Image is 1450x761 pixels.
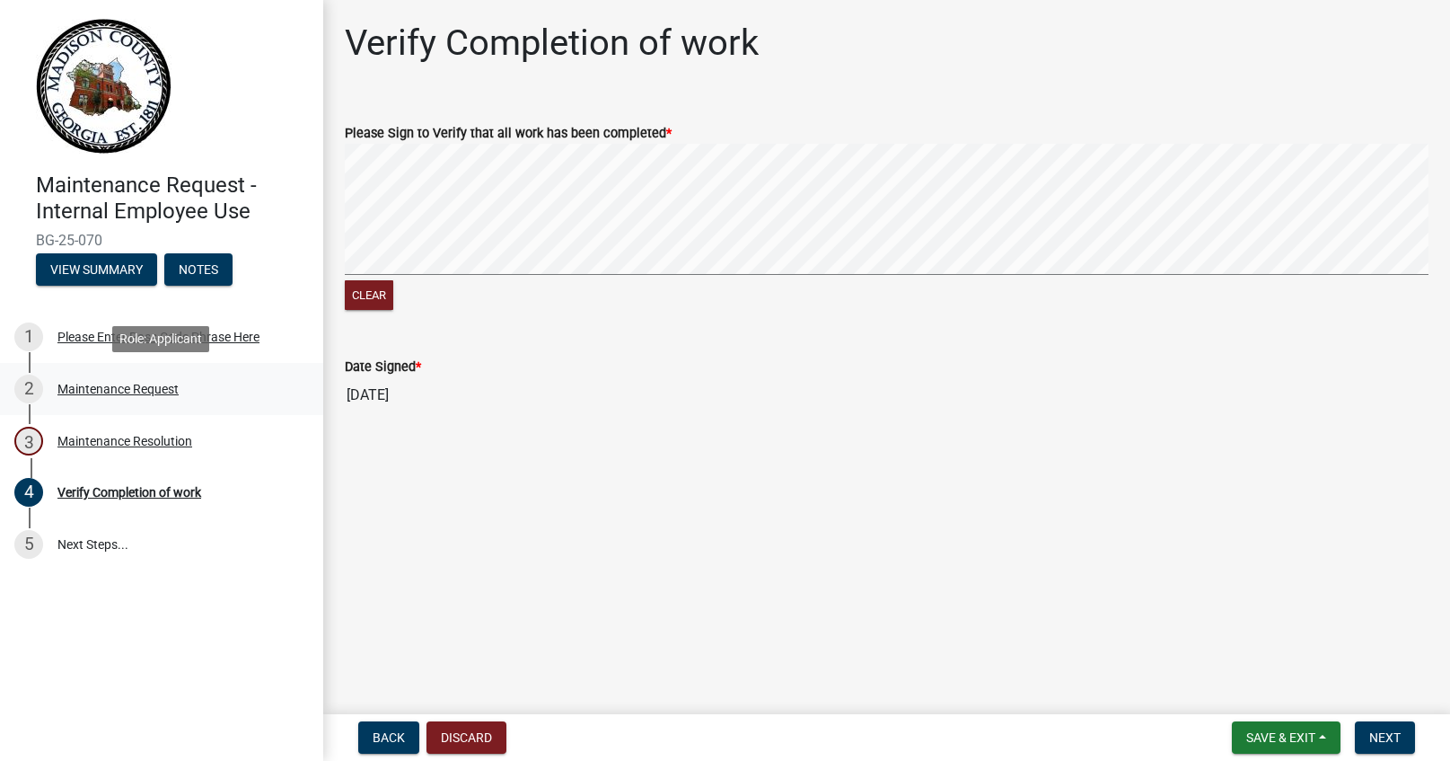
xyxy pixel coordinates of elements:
button: Save & Exit [1232,721,1340,754]
label: Date Signed [345,361,421,374]
div: Maintenance Request [57,383,179,395]
div: Verify Completion of work [57,486,201,499]
wm-modal-confirm: Summary [36,263,157,278]
button: Clear [345,280,393,310]
span: BG-25-070 [36,232,287,249]
div: Please Enter Pass Code Phrase Here [57,331,259,343]
button: Notes [164,253,233,286]
div: 5 [14,530,43,559]
label: Please Sign to Verify that all work has been completed [345,128,672,140]
button: Next [1355,721,1415,754]
span: Back [373,730,405,745]
div: 2 [14,375,43,403]
span: Save & Exit [1246,730,1315,745]
button: View Summary [36,253,157,286]
img: Madison County, Georgia [36,19,171,154]
div: Maintenance Resolution [57,435,192,447]
div: Role: Applicant [112,326,209,352]
button: Discard [426,721,506,754]
div: 1 [14,323,43,351]
h1: Verify Completion of work [345,22,759,65]
wm-modal-confirm: Notes [164,263,233,278]
div: 3 [14,427,43,456]
span: Next [1369,730,1401,745]
button: Back [358,721,419,754]
div: 4 [14,478,43,507]
h4: Maintenance Request - Internal Employee Use [36,173,309,225]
